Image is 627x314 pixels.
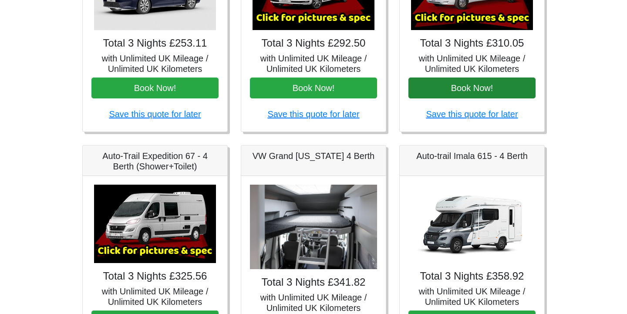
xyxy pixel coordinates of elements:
a: Save this quote for later [109,109,201,119]
button: Book Now! [91,78,219,98]
h5: with Unlimited UK Mileage / Unlimited UK Kilometers [250,53,377,74]
h4: Total 3 Nights £292.50 [250,37,377,50]
h5: with Unlimited UK Mileage / Unlimited UK Kilometers [250,292,377,313]
h4: Total 3 Nights £253.11 [91,37,219,50]
h5: with Unlimited UK Mileage / Unlimited UK Kilometers [91,286,219,307]
h4: Total 3 Nights £341.82 [250,276,377,289]
img: Auto-trail Imala 615 - 4 Berth [411,185,533,263]
h5: with Unlimited UK Mileage / Unlimited UK Kilometers [408,286,536,307]
h4: Total 3 Nights £310.05 [408,37,536,50]
h5: Auto-trail Imala 615 - 4 Berth [408,151,536,161]
h5: VW Grand [US_STATE] 4 Berth [250,151,377,161]
button: Book Now! [250,78,377,98]
img: VW Grand California 4 Berth [250,185,377,270]
h4: Total 3 Nights £325.56 [91,270,219,283]
a: Save this quote for later [426,109,518,119]
a: Save this quote for later [267,109,359,119]
img: Auto-Trail Expedition 67 - 4 Berth (Shower+Toilet) [94,185,216,263]
h5: with Unlimited UK Mileage / Unlimited UK Kilometers [408,53,536,74]
h5: Auto-Trail Expedition 67 - 4 Berth (Shower+Toilet) [91,151,219,172]
h5: with Unlimited UK Mileage / Unlimited UK Kilometers [91,53,219,74]
h4: Total 3 Nights £358.92 [408,270,536,283]
button: Book Now! [408,78,536,98]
